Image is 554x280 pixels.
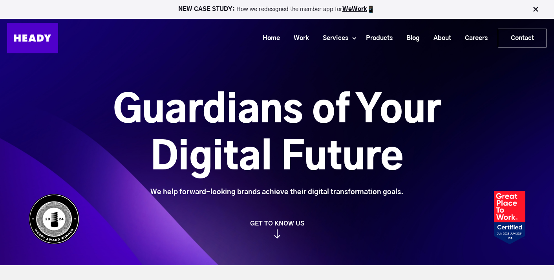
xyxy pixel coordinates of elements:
[342,6,367,12] a: WeWork
[25,220,529,238] a: GET TO KNOW US
[455,31,492,45] a: Careers
[253,31,284,45] a: Home
[178,6,236,12] strong: NEW CASE STUDY:
[313,31,352,45] a: Services
[367,5,375,13] img: app emoji
[7,23,58,53] img: Heady_Logo_Web-01 (1)
[69,188,485,196] div: We help forward-looking brands achieve their digital transformation goals.
[397,31,424,45] a: Blog
[494,191,525,244] img: Heady_2023_Certification_Badge
[424,31,455,45] a: About
[69,87,485,182] h1: Guardians of Your Digital Future
[4,5,550,13] p: How we redesigned the member app for
[29,194,80,244] img: Heady_WebbyAward_Winner-4
[532,5,539,13] img: Close Bar
[356,31,397,45] a: Products
[66,29,547,47] div: Navigation Menu
[498,29,547,47] a: Contact
[274,235,280,244] img: arrow_down
[284,31,313,45] a: Work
